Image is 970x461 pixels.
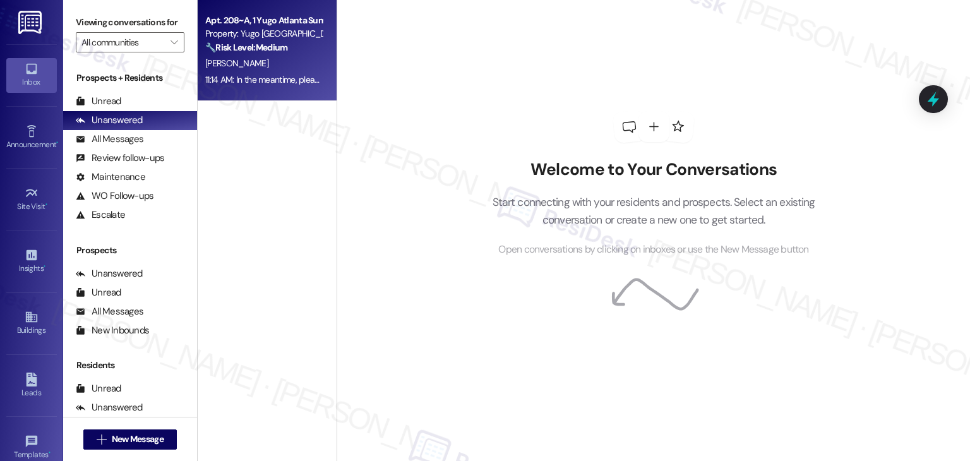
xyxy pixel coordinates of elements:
div: Unread [76,95,121,108]
span: • [45,200,47,209]
div: Property: Yugo [GEOGRAPHIC_DATA] Summerhill [205,27,322,40]
div: 11:14 AM: In the meantime, please don’t hesitate to let me know if there’s anything else I can as... [205,74,590,85]
a: Buildings [6,306,57,340]
button: New Message [83,429,177,450]
label: Viewing conversations for [76,13,184,32]
span: [PERSON_NAME] [205,57,268,69]
a: Inbox [6,58,57,92]
a: Insights • [6,244,57,278]
div: All Messages [76,133,143,146]
div: Unanswered [76,114,143,127]
p: Start connecting with your residents and prospects. Select an existing conversation or create a n... [473,193,834,229]
img: ResiDesk Logo [18,11,44,34]
i:  [171,37,177,47]
div: Residents [63,359,197,372]
div: Unanswered [76,267,143,280]
span: Open conversations by clicking on inboxes or use the New Message button [498,242,808,258]
div: Apt. 208~A, 1 Yugo Atlanta Summerhill [205,14,322,27]
i:  [97,434,106,445]
div: Prospects + Residents [63,71,197,85]
strong: 🔧 Risk Level: Medium [205,42,287,53]
div: Prospects [63,244,197,257]
div: Review follow-ups [76,152,164,165]
span: • [49,448,51,457]
div: All Messages [76,305,143,318]
div: Escalate [76,208,125,222]
div: WO Follow-ups [76,189,153,203]
a: Leads [6,369,57,403]
div: Unread [76,286,121,299]
a: Site Visit • [6,183,57,217]
div: Maintenance [76,171,145,184]
div: Unanswered [76,401,143,414]
div: Unread [76,382,121,395]
div: New Inbounds [76,324,149,337]
span: • [56,138,58,147]
span: • [44,262,45,271]
input: All communities [81,32,164,52]
h2: Welcome to Your Conversations [473,160,834,180]
span: New Message [112,433,164,446]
